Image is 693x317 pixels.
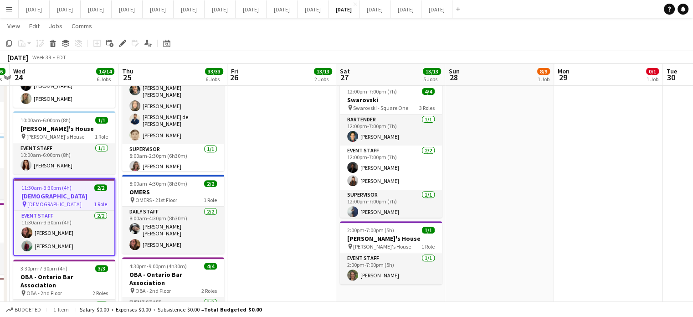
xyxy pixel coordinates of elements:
[19,0,50,18] button: [DATE]
[359,0,390,18] button: [DATE]
[421,0,452,18] button: [DATE]
[45,20,66,32] a: Jobs
[112,0,143,18] button: [DATE]
[50,306,72,313] span: 1 item
[4,20,24,32] a: View
[298,0,329,18] button: [DATE]
[15,307,41,313] span: Budgeted
[329,0,359,18] button: [DATE]
[50,0,81,18] button: [DATE]
[174,0,205,18] button: [DATE]
[204,306,262,313] span: Total Budgeted $0.00
[5,305,42,315] button: Budgeted
[7,22,20,30] span: View
[49,22,62,30] span: Jobs
[267,0,298,18] button: [DATE]
[26,20,43,32] a: Edit
[236,0,267,18] button: [DATE]
[68,20,96,32] a: Comms
[56,54,66,61] div: EDT
[7,53,28,62] div: [DATE]
[81,0,112,18] button: [DATE]
[29,22,40,30] span: Edit
[80,306,262,313] div: Salary $0.00 + Expenses $0.00 + Subsistence $0.00 =
[390,0,421,18] button: [DATE]
[205,0,236,18] button: [DATE]
[143,0,174,18] button: [DATE]
[72,22,92,30] span: Comms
